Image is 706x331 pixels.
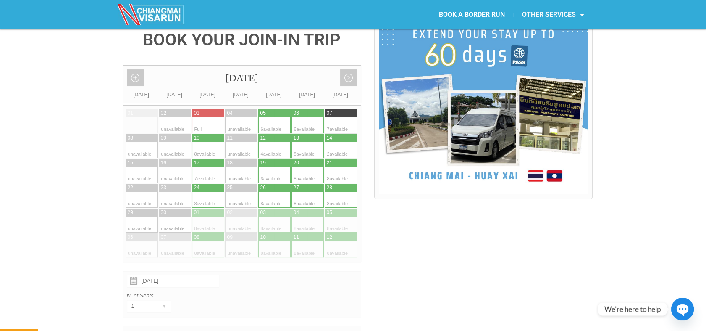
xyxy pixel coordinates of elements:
nav: Menu [353,5,592,24]
div: 14 [327,135,332,142]
div: 03 [194,110,199,117]
div: 30 [161,209,166,216]
div: 12 [327,234,332,241]
div: 16 [161,159,166,167]
div: 29 [128,209,133,216]
div: 01 [194,209,199,216]
div: 20 [294,159,299,167]
div: ▾ [159,300,171,312]
div: 18 [227,159,233,167]
div: 17 [194,159,199,167]
div: 11 [294,234,299,241]
div: 06 [294,110,299,117]
div: [DATE] [123,66,361,90]
div: [DATE] [257,90,291,99]
h4: BOOK YOUR JOIN-IN TRIP [123,32,362,48]
div: 04 [227,110,233,117]
div: 27 [294,184,299,191]
div: 13 [294,135,299,142]
div: 08 [128,135,133,142]
div: [DATE] [125,90,158,99]
div: 01 [128,110,133,117]
div: 12 [260,135,266,142]
div: 23 [161,184,166,191]
div: 15 [128,159,133,167]
div: 10 [260,234,266,241]
div: 08 [194,234,199,241]
div: 25 [227,184,233,191]
div: 11 [227,135,233,142]
div: 24 [194,184,199,191]
div: [DATE] [191,90,224,99]
div: 05 [327,209,332,216]
div: 04 [294,209,299,216]
div: 09 [227,234,233,241]
a: OTHER SERVICES [513,5,592,24]
div: 26 [260,184,266,191]
div: 10 [194,135,199,142]
div: [DATE] [324,90,357,99]
div: [DATE] [224,90,257,99]
div: 05 [260,110,266,117]
div: 03 [260,209,266,216]
div: [DATE] [158,90,191,99]
div: 1 [127,300,155,312]
div: 07 [161,234,166,241]
div: 06 [128,234,133,241]
div: 22 [128,184,133,191]
label: N. of Seats [127,291,357,300]
div: 07 [327,110,332,117]
div: 02 [227,209,233,216]
div: 28 [327,184,332,191]
div: 09 [161,135,166,142]
a: BOOK A BORDER RUN [430,5,513,24]
div: 19 [260,159,266,167]
div: 21 [327,159,332,167]
div: [DATE] [291,90,324,99]
div: 02 [161,110,166,117]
